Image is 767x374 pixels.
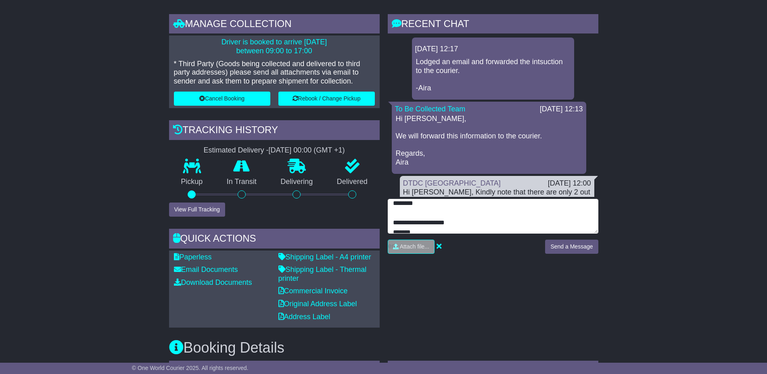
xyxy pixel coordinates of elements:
[278,92,375,106] button: Rebook / Change Pickup
[169,178,215,186] p: Pickup
[403,179,501,187] a: DTDC [GEOGRAPHIC_DATA]
[174,265,238,274] a: Email Documents
[403,188,591,223] div: Hi [PERSON_NAME], Kindly note that there are only 2 out of the 11 boxes contain batteries. Box 8 ...
[278,253,371,261] a: Shipping Label - A4 printer
[174,278,252,286] a: Download Documents
[132,365,249,371] span: © One World Courier 2025. All rights reserved.
[169,203,225,217] button: View Full Tracking
[540,105,583,114] div: [DATE] 12:13
[174,253,212,261] a: Paperless
[388,14,598,36] div: RECENT CHAT
[169,146,380,155] div: Estimated Delivery -
[215,178,269,186] p: In Transit
[416,58,570,92] p: Lodged an email and forwarded the intsuction to the courier. -Aira
[169,14,380,36] div: Manage collection
[269,146,345,155] div: [DATE] 00:00 (GMT +1)
[169,229,380,251] div: Quick Actions
[545,240,598,254] button: Send a Message
[174,38,375,55] p: Driver is booked to arrive [DATE] between 09:00 to 17:00
[415,45,571,54] div: [DATE] 12:17
[278,313,330,321] a: Address Label
[278,287,348,295] a: Commercial Invoice
[548,179,591,188] div: [DATE] 12:00
[269,178,325,186] p: Delivering
[174,60,375,86] p: * Third Party (Goods being collected and delivered to third party addresses) please send all atta...
[278,300,357,308] a: Original Address Label
[169,340,598,356] h3: Booking Details
[395,105,466,113] a: To Be Collected Team
[278,265,367,282] a: Shipping Label - Thermal printer
[396,115,582,167] p: Hi [PERSON_NAME], We will forward this information to the courier. Regards, Aira
[174,92,270,106] button: Cancel Booking
[325,178,380,186] p: Delivered
[169,120,380,142] div: Tracking history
